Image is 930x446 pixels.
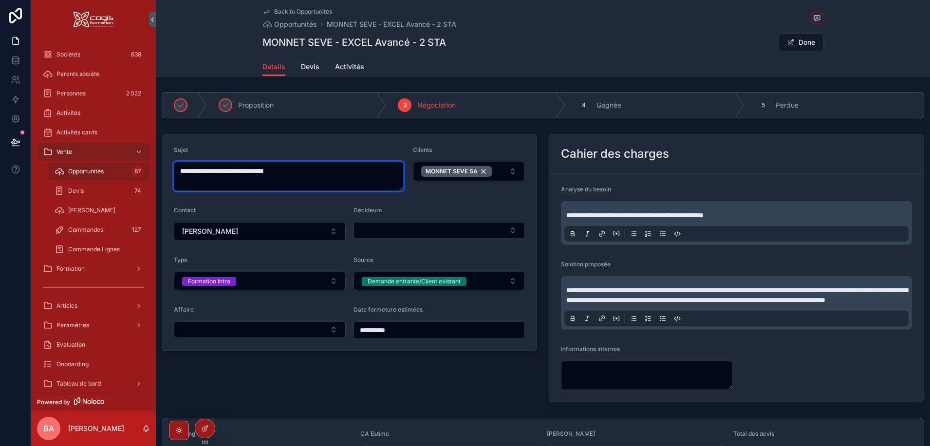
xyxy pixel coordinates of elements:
a: MONNET SEVE - EXCEL Avancé - 2 STA [327,19,456,29]
span: MONNET SEVE SA [426,167,478,175]
span: Commande Lignes [68,245,120,253]
span: Décideurs [353,206,382,214]
a: Powered by [31,393,156,411]
span: 3 [403,101,407,109]
a: Sociétés638 [37,46,150,63]
span: Personnes [56,90,86,97]
a: Activités [37,104,150,122]
a: Evaluation [37,336,150,353]
button: Select Button [353,272,525,290]
span: Clients [413,146,432,153]
span: Parents société [56,70,99,78]
span: Paramètres [56,321,89,329]
div: 127 [129,224,144,236]
div: Demande entrante/Client existant [368,277,461,286]
span: Analyse du besoin [561,186,611,193]
button: Select Button [413,162,525,181]
p: [PERSON_NAME] [68,424,124,433]
span: Back to Opportunités [274,8,332,16]
span: Devis [301,62,319,72]
span: Total des devis [733,430,774,437]
h1: MONNET SEVE - EXCEL Avancé - 2 STA [262,36,446,49]
span: Source [353,256,373,263]
a: Onboarding [37,355,150,373]
button: Select Button [174,272,346,290]
span: Tableau de bord [56,380,101,388]
span: Gagnée [596,100,621,110]
span: Activités [335,62,364,72]
a: Opportunités [262,19,317,29]
a: Commande Lignes [49,241,150,258]
span: Affaire [174,306,194,313]
span: Informations internes [561,345,620,353]
span: Activités cards [56,129,97,136]
a: Vente [37,143,150,161]
span: Sociétés [56,51,80,58]
div: 638 [128,49,144,60]
button: Unselect 579 [421,166,492,177]
span: Contact [174,206,196,214]
button: Done [779,34,823,51]
span: Perdue [776,100,799,110]
div: 2 022 [123,88,144,99]
span: Négociation [417,100,456,110]
span: Details [262,62,285,72]
span: 4 [582,101,586,109]
span: Solution proposée [561,260,611,268]
span: Date fermeture estimées [353,306,423,313]
img: App logo [74,12,113,27]
span: 5 [762,101,765,109]
a: Activités [335,58,364,77]
h2: Cahier des charges [561,146,669,162]
a: Back to Opportunités [262,8,332,16]
span: Vente [56,148,72,156]
a: Paramètres [37,316,150,334]
span: Onboarding [56,360,89,368]
span: [PERSON_NAME] [68,206,115,214]
span: [PERSON_NAME] [547,430,595,437]
span: Type [174,256,187,263]
a: [PERSON_NAME] [49,202,150,219]
button: Select Button [353,222,525,239]
div: 87 [131,166,144,177]
span: CA Estime [360,430,389,437]
span: Opportunités [68,167,104,175]
div: 74 [131,185,144,197]
span: Sujet [174,146,188,153]
a: Commandes127 [49,221,150,239]
span: Proposition [238,100,274,110]
span: Evaluation [56,341,85,349]
a: Opportunités87 [49,163,150,180]
button: Select Button [174,222,346,241]
a: Formation [37,260,150,278]
a: Devis [301,58,319,77]
span: [PERSON_NAME] [182,226,238,236]
a: Activités cards [37,124,150,141]
a: Tableau de bord [37,375,150,392]
span: Activités [56,109,80,117]
a: Personnes2 022 [37,85,150,102]
a: Details [262,58,285,76]
span: Opportunités [274,19,317,29]
span: Formation [56,265,85,273]
a: Parents société [37,65,150,83]
span: Commandes [68,226,103,234]
div: scrollable content [31,39,156,393]
a: Articles [37,297,150,315]
span: Devis [68,187,84,195]
span: BA [43,423,54,434]
span: Powered by [37,398,70,406]
button: Select Button [174,321,346,338]
span: Articles [56,302,77,310]
a: Devis74 [49,182,150,200]
div: Formation Intra [188,277,230,286]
